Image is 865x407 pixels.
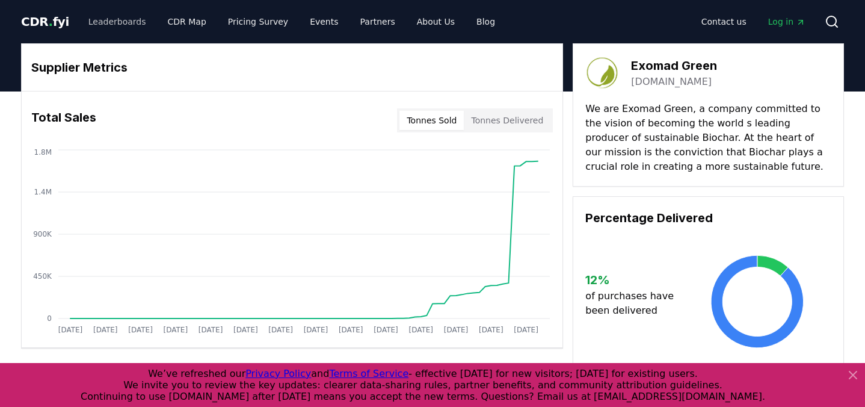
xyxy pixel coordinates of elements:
tspan: [DATE] [58,326,83,334]
a: Events [300,11,348,33]
tspan: [DATE] [479,326,503,334]
a: Pricing Survey [218,11,298,33]
h3: Percentage Delivered [585,209,831,227]
h3: 12 % [585,271,683,289]
tspan: [DATE] [93,326,118,334]
nav: Main [79,11,505,33]
tspan: [DATE] [128,326,153,334]
button: Tonnes Delivered [464,111,550,130]
a: CDR.fyi [21,13,69,30]
a: Partners [351,11,405,33]
nav: Main [692,11,815,33]
a: Contact us [692,11,756,33]
span: . [49,14,53,29]
tspan: 1.4M [34,188,52,196]
p: of purchases have been delivered [585,289,683,318]
tspan: [DATE] [304,326,328,334]
span: CDR fyi [21,14,69,29]
a: Leaderboards [79,11,156,33]
tspan: [DATE] [514,326,538,334]
button: Tonnes Sold [399,111,464,130]
tspan: [DATE] [374,326,398,334]
tspan: [DATE] [339,326,363,334]
tspan: 450K [33,272,52,281]
tspan: 1.8M [34,148,52,157]
tspan: [DATE] [233,326,258,334]
h3: Total Sales [31,108,96,132]
tspan: 0 [47,314,52,323]
a: Blog [467,11,505,33]
tspan: [DATE] [408,326,433,334]
a: [DOMAIN_NAME] [631,75,712,89]
a: CDR Map [158,11,216,33]
tspan: [DATE] [199,326,223,334]
h3: Supplier Metrics [31,58,553,76]
span: Log in [768,16,805,28]
img: Exomad Green-logo [585,56,619,90]
tspan: [DATE] [164,326,188,334]
tspan: [DATE] [444,326,469,334]
h3: Exomad Green [631,57,717,75]
p: We are Exomad Green, a company committed to the vision of becoming the world s leading producer o... [585,102,831,174]
tspan: [DATE] [268,326,293,334]
a: Log in [759,11,815,33]
tspan: 900K [33,230,52,238]
a: About Us [407,11,464,33]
